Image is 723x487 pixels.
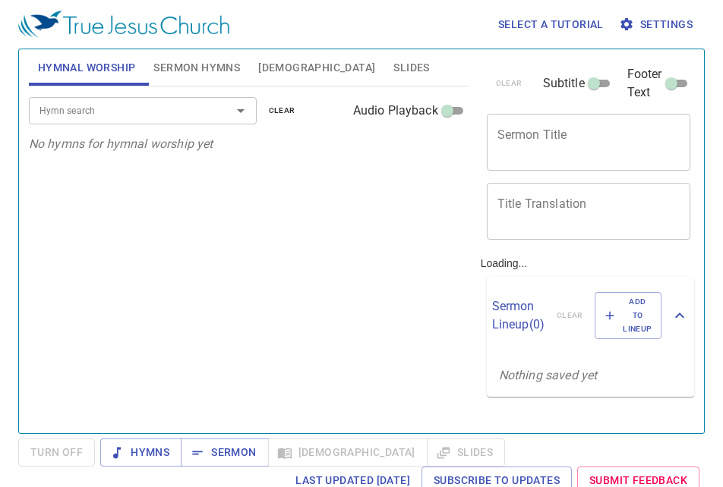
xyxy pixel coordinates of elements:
[492,297,545,334] p: Sermon Lineup ( 0 )
[393,58,429,77] span: Slides
[100,438,182,467] button: Hymns
[193,443,256,462] span: Sermon
[38,58,136,77] span: Hymnal Worship
[112,443,169,462] span: Hymns
[475,43,700,427] div: Loading...
[260,102,305,120] button: clear
[627,65,662,102] span: Footer Text
[605,295,652,337] span: Add to Lineup
[622,15,693,34] span: Settings
[181,438,268,467] button: Sermon
[153,58,240,77] span: Sermon Hymns
[492,11,610,39] button: Select a tutorial
[498,15,604,34] span: Select a tutorial
[595,292,661,340] button: Add to Lineup
[616,11,699,39] button: Settings
[499,368,598,382] i: Nothing saved yet
[258,58,375,77] span: [DEMOGRAPHIC_DATA]
[230,100,251,121] button: Open
[269,104,295,118] span: clear
[353,102,438,120] span: Audio Playback
[29,137,213,151] i: No hymns for hymnal worship yet
[543,74,585,93] span: Subtitle
[487,277,694,355] div: Sermon Lineup(0)clearAdd to Lineup
[18,11,229,38] img: True Jesus Church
